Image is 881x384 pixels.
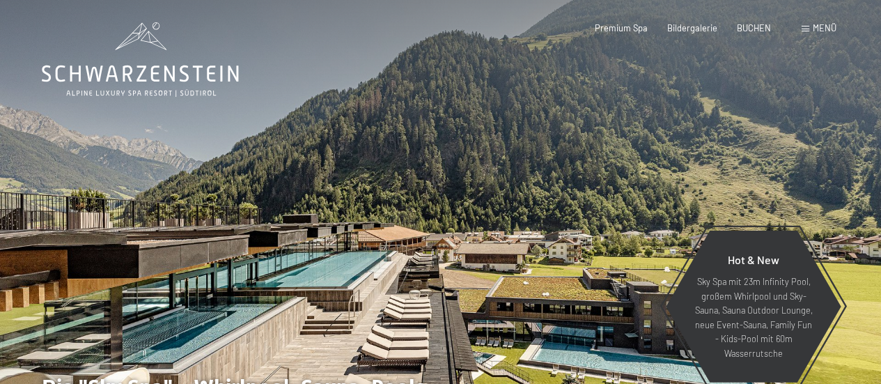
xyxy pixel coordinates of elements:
[595,22,648,33] a: Premium Spa
[667,22,717,33] a: Bildergalerie
[737,22,771,33] a: BUCHEN
[693,275,814,360] p: Sky Spa mit 23m Infinity Pool, großem Whirlpool und Sky-Sauna, Sauna Outdoor Lounge, neue Event-S...
[728,253,779,266] span: Hot & New
[813,22,836,33] span: Menü
[665,230,842,383] a: Hot & New Sky Spa mit 23m Infinity Pool, großem Whirlpool und Sky-Sauna, Sauna Outdoor Lounge, ne...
